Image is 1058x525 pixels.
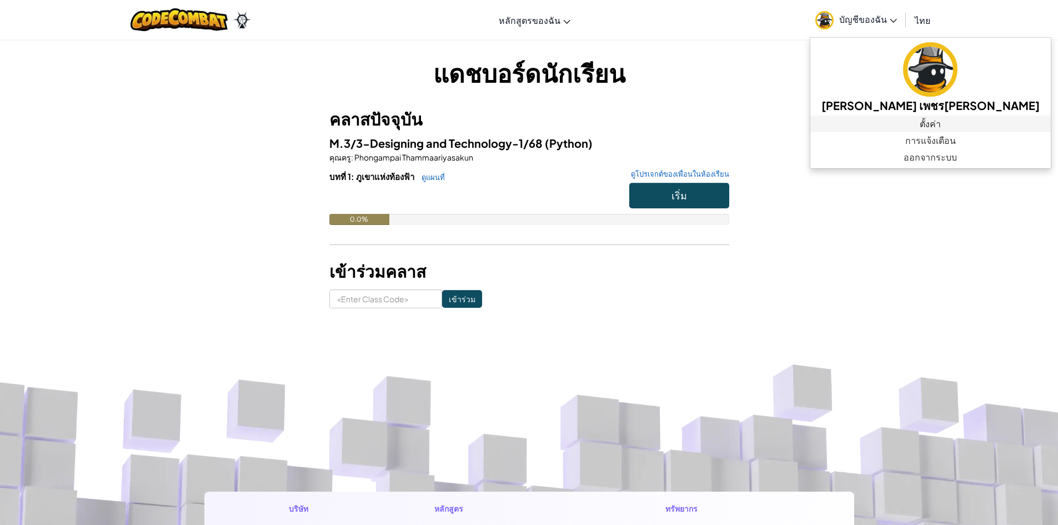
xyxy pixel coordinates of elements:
a: การแจ้งเตือน [810,132,1051,149]
span: หลักสูตรของฉัน [499,14,560,26]
input: เข้าร่วม [442,290,482,308]
a: หลักสูตรของฉัน [493,5,576,35]
a: [PERSON_NAME] เพชร[PERSON_NAME] [810,41,1051,116]
span: M.3/3-Designing and Technology-1/68 [329,136,545,150]
span: ไทย [915,14,930,26]
div: 0.0% [329,214,389,225]
span: (Python) [545,136,593,150]
a: ดูโปรเจกต์ของเพื่อนในห้องเรียน [625,171,729,178]
h5: [PERSON_NAME] เพชร[PERSON_NAME] [821,97,1040,114]
span: Phongampai Thammaariyasakun [353,152,473,162]
span: คุณครู [329,152,351,162]
a: ออกจากระบบ [810,149,1051,166]
span: การแจ้งเตือน [905,134,956,147]
a: ไทย [909,5,936,35]
span: : [351,152,353,162]
h1: แดชบอร์ดนักเรียน [329,56,729,90]
button: เริ่ม [629,183,729,208]
input: <Enter Class Code> [329,289,442,308]
img: CodeCombat logo [131,8,228,31]
span: บัญชีของฉัน [839,13,897,25]
img: avatar [815,11,834,29]
h1: บริษัท [289,503,342,514]
a: ดูแผนที่ [416,173,445,182]
img: avatar [903,42,957,97]
h1: หลักสูตร [434,503,573,514]
span: บทที่ 1: ภูเขาแห่งท้องฟ้า [329,171,416,182]
h3: เข้าร่วมคลาส [329,259,729,284]
span: เริ่ม [671,189,687,202]
a: ตั้งค่า [810,116,1051,132]
h3: คลาสปัจจุบัน [329,107,729,132]
img: Ozaria [233,12,251,28]
a: บัญชีของฉัน [810,2,902,37]
h1: ทรัพยากร [665,503,769,514]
